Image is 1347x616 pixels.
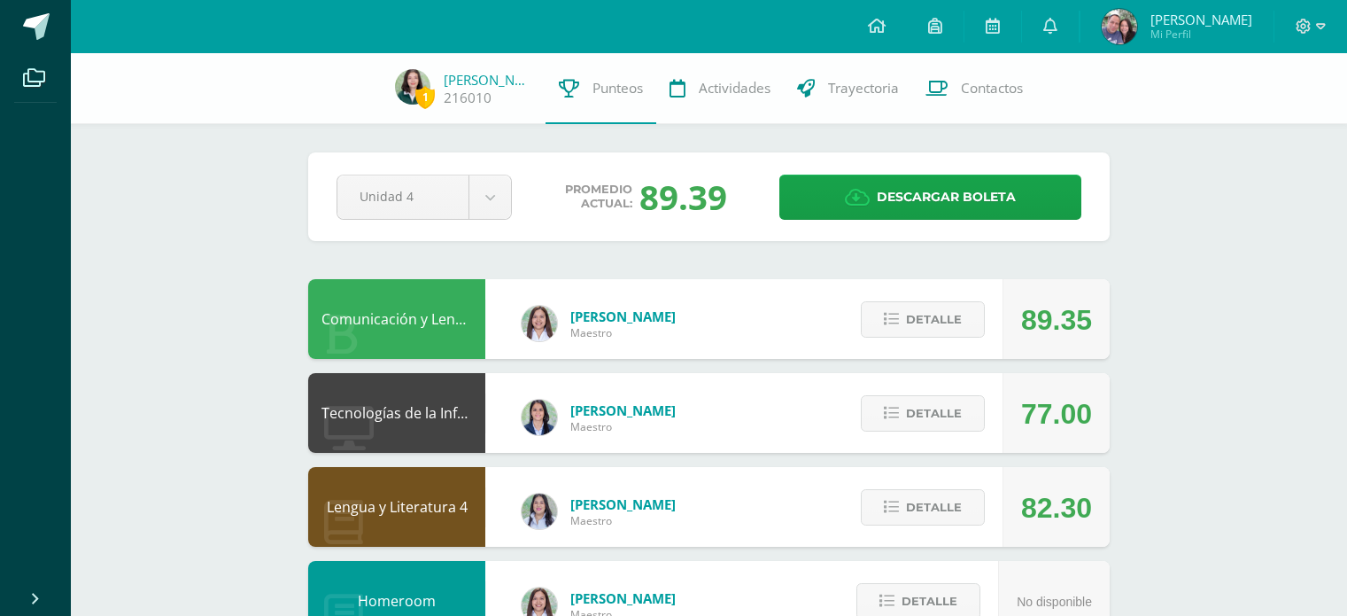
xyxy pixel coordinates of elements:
span: [PERSON_NAME] [570,308,676,325]
span: Promedio actual: [565,183,632,211]
span: Detalle [906,491,962,524]
div: 89.35 [1021,280,1092,360]
img: b381bdac4676c95086dea37a46e4db4c.png [1102,9,1137,44]
a: 216010 [444,89,492,107]
span: [PERSON_NAME] [570,495,676,513]
span: 1 [415,86,435,108]
span: Detalle [906,397,962,430]
a: Trayectoria [784,53,912,124]
span: Maestro [570,419,676,434]
span: Maestro [570,325,676,340]
span: [PERSON_NAME] [570,402,676,419]
a: Descargar boleta [779,175,1081,220]
a: Unidad 4 [337,175,511,219]
div: 82.30 [1021,468,1092,548]
img: 940732262a89b93a7d0a17d4067dc8e0.png [395,69,430,105]
a: [PERSON_NAME] [444,71,532,89]
span: Trayectoria [828,79,899,97]
span: Maestro [570,513,676,528]
span: Unidad 4 [360,175,446,217]
button: Detalle [861,395,985,432]
span: [PERSON_NAME] [570,589,676,607]
span: Detalle [906,303,962,336]
div: 89.39 [639,174,727,220]
div: Tecnologías de la Información y la Comunicación 4 [308,373,485,453]
div: 77.00 [1021,374,1092,454]
span: Contactos [961,79,1023,97]
img: acecb51a315cac2de2e3deefdb732c9f.png [522,306,557,341]
span: No disponible [1017,595,1092,609]
a: Punteos [546,53,656,124]
div: Comunicación y Lenguaje L3 Inglés 4 [308,279,485,359]
button: Detalle [861,489,985,526]
img: df6a3bad71d85cf97c4a6d1acf904499.png [522,494,557,529]
span: Mi Perfil [1150,27,1252,42]
span: Punteos [592,79,643,97]
a: Contactos [912,53,1036,124]
button: Detalle [861,301,985,338]
span: Actividades [699,79,770,97]
div: Lengua y Literatura 4 [308,467,485,547]
span: Descargar boleta [877,175,1016,219]
span: [PERSON_NAME] [1150,11,1252,28]
img: 7489ccb779e23ff9f2c3e89c21f82ed0.png [522,400,557,435]
a: Actividades [656,53,784,124]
